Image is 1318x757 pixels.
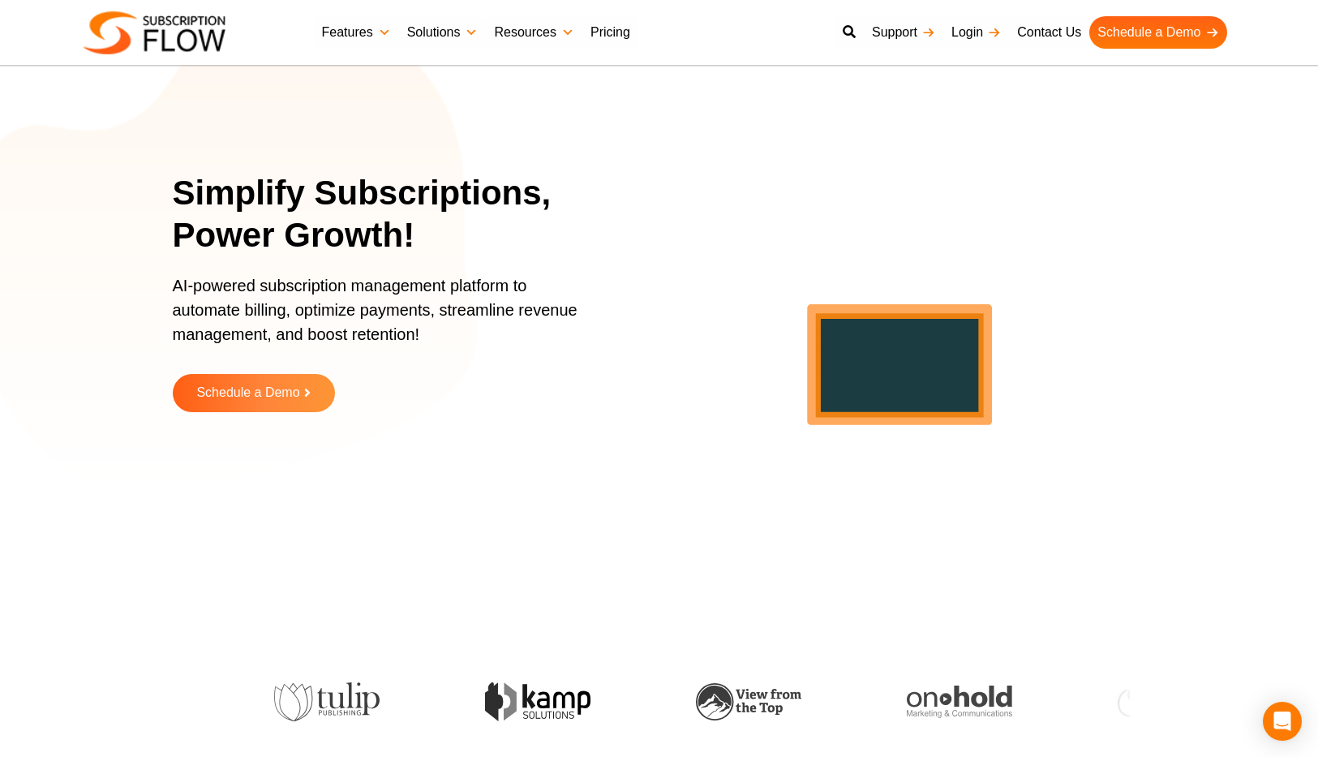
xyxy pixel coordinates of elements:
img: view-from-the-top [687,683,792,721]
img: onhold-marketing [898,686,1003,718]
a: Schedule a Demo [1089,16,1226,49]
a: Solutions [399,16,487,49]
a: Pricing [582,16,638,49]
img: Subscriptionflow [84,11,225,54]
div: Open Intercom Messenger [1263,702,1302,741]
a: Resources [486,16,582,49]
a: Login [943,16,1009,49]
h1: Simplify Subscriptions, Power Growth! [173,172,615,257]
p: AI-powered subscription management platform to automate billing, optimize payments, streamline re... [173,273,595,363]
a: Support [864,16,943,49]
img: kamp-solution [476,682,582,720]
img: tulip-publishing [265,682,371,721]
a: Schedule a Demo [173,374,335,412]
a: Contact Us [1009,16,1089,49]
a: Features [314,16,399,49]
span: Schedule a Demo [196,386,299,400]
